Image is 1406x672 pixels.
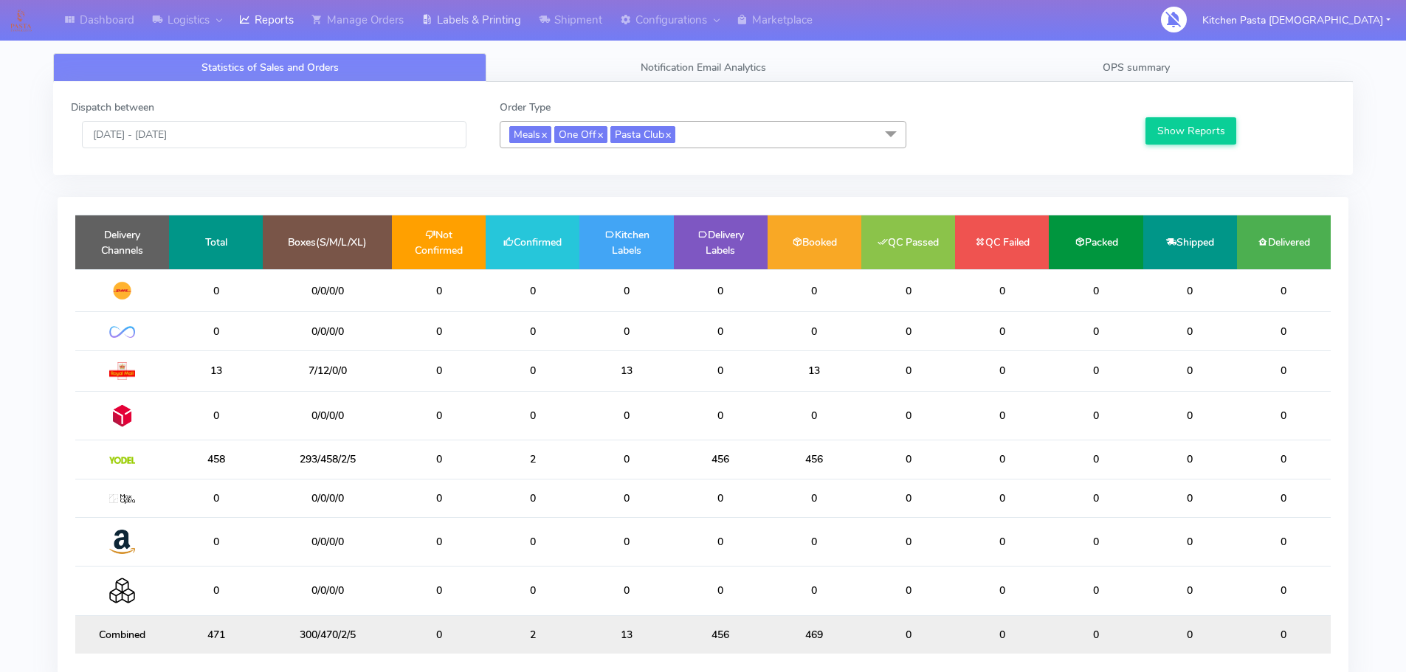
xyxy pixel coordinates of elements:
button: Kitchen Pasta [DEMOGRAPHIC_DATA] [1191,5,1402,35]
td: 0 [674,479,768,517]
td: 0 [1237,440,1331,479]
img: Collection [109,578,135,603]
td: 0 [169,517,263,566]
span: OPS summary [1103,60,1170,75]
td: Kitchen Labels [579,215,673,269]
td: 0 [955,312,1049,350]
td: 0 [486,312,579,350]
td: Not Confirmed [392,215,486,269]
td: 0 [1049,567,1143,615]
td: 0 [768,567,861,615]
td: 0 [674,567,768,615]
td: 0 [861,391,955,440]
td: 0 [1143,567,1237,615]
td: 0 [674,391,768,440]
td: 0 [1237,567,1331,615]
td: 0 [861,350,955,391]
td: 0 [955,440,1049,479]
a: x [596,126,603,142]
td: 0 [169,479,263,517]
td: 0 [955,517,1049,566]
td: 0 [392,391,486,440]
td: 0 [169,312,263,350]
td: 0 [1237,312,1331,350]
td: 456 [674,615,768,654]
td: 0 [169,567,263,615]
td: 0 [486,269,579,312]
td: 456 [768,440,861,479]
img: Amazon [109,529,135,555]
td: 13 [768,350,861,391]
td: 0 [955,269,1049,312]
td: 0 [1049,479,1143,517]
label: Dispatch between [71,100,154,115]
td: 0 [392,479,486,517]
td: 456 [674,440,768,479]
td: 300/470/2/5 [263,615,392,654]
td: 13 [579,350,673,391]
td: 0 [768,479,861,517]
td: 0 [579,479,673,517]
img: DPD [109,403,135,429]
td: 0 [861,312,955,350]
td: 0 [1143,479,1237,517]
td: 0 [169,391,263,440]
td: 0 [579,391,673,440]
td: 0 [674,269,768,312]
td: 0 [1237,269,1331,312]
a: x [540,126,547,142]
td: 0 [486,350,579,391]
td: 0/0/0/0 [263,312,392,350]
td: QC Passed [861,215,955,269]
td: Packed [1049,215,1143,269]
td: 0 [955,350,1049,391]
td: 0 [579,517,673,566]
td: 0 [1143,391,1237,440]
td: Total [169,215,263,269]
td: 0 [861,517,955,566]
img: DHL [109,281,135,300]
a: x [664,126,671,142]
td: 0 [1049,350,1143,391]
td: 0 [1237,479,1331,517]
td: 458 [169,440,263,479]
td: 0 [392,517,486,566]
td: 0 [169,269,263,312]
td: Delivery Channels [75,215,169,269]
td: 0 [861,479,955,517]
span: Meals [509,126,551,143]
img: OnFleet [109,326,135,339]
td: 0 [861,440,955,479]
td: Shipped [1143,215,1237,269]
span: One Off [554,126,607,143]
td: 0 [579,440,673,479]
td: 0 [579,312,673,350]
td: Combined [75,615,169,654]
td: 0 [1237,517,1331,566]
span: Statistics of Sales and Orders [201,60,339,75]
td: 0 [486,479,579,517]
td: 0 [1143,615,1237,654]
td: 0/0/0/0 [263,517,392,566]
span: Notification Email Analytics [641,60,766,75]
td: 0 [955,479,1049,517]
td: 0 [392,312,486,350]
td: Delivery Labels [674,215,768,269]
td: QC Failed [955,215,1049,269]
td: 0 [579,567,673,615]
td: 293/458/2/5 [263,440,392,479]
td: 0 [392,567,486,615]
td: 0 [861,269,955,312]
td: 13 [169,350,263,391]
td: 0 [674,312,768,350]
td: 0 [1237,391,1331,440]
ul: Tabs [53,53,1353,82]
td: 0 [579,269,673,312]
td: 0 [392,615,486,654]
td: 0 [1143,312,1237,350]
td: 0 [1049,312,1143,350]
td: Delivered [1237,215,1331,269]
td: 0 [768,391,861,440]
td: 0 [1143,440,1237,479]
img: MaxOptra [109,494,135,505]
